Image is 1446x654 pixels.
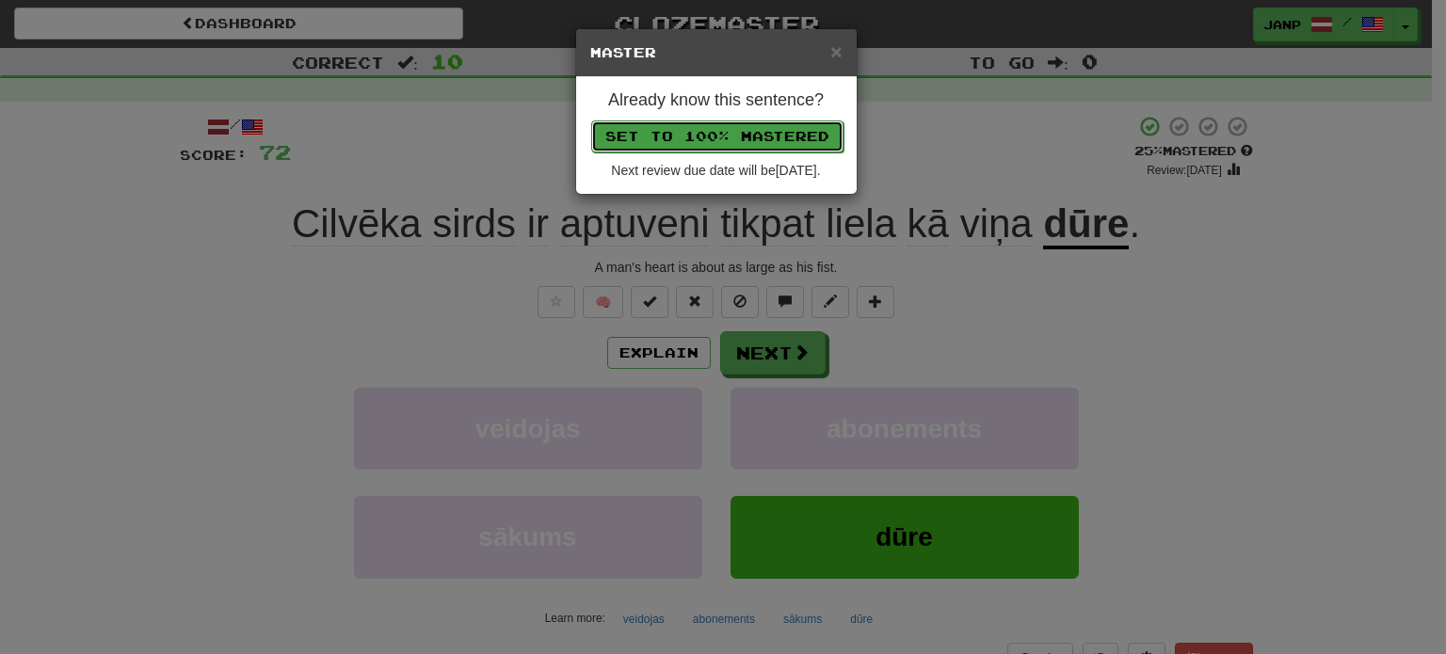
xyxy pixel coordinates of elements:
[591,120,843,152] button: Set to 100% Mastered
[590,161,843,180] div: Next review due date will be [DATE] .
[830,41,842,61] button: Close
[590,43,843,62] h5: Master
[830,40,842,62] span: ×
[590,91,843,110] h4: Already know this sentence?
